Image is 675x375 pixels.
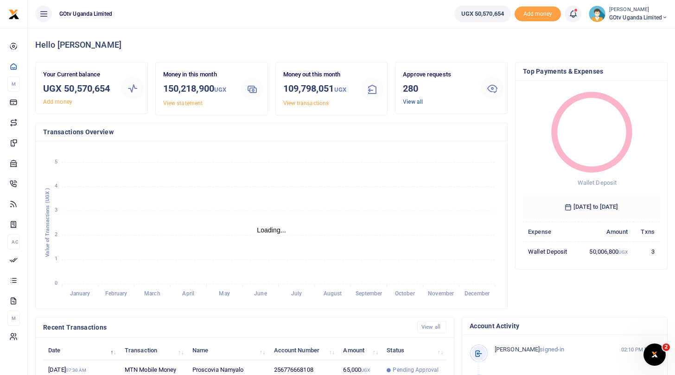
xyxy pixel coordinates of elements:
tspan: 0 [55,280,57,286]
h4: Recent Transactions [43,322,410,332]
p: Money in this month [163,70,234,80]
tspan: 2 [55,231,57,237]
a: View statement [163,100,203,106]
text: Value of Transactions (UGX ) [45,188,51,257]
tspan: March [144,291,160,297]
p: signed-in [495,345,618,355]
h3: 150,218,900 [163,81,234,97]
th: Transaction: activate to sort column ascending [120,340,187,360]
span: GOtv Uganda Limited [56,10,116,18]
tspan: 4 [55,183,57,189]
th: Expense [523,222,579,242]
small: UGX [618,250,627,255]
p: Your Current balance [43,70,114,80]
a: logo-small logo-large logo-large [8,10,19,17]
span: Wallet Deposit [578,179,617,186]
tspan: January [70,291,90,297]
th: Date: activate to sort column descending [43,340,120,360]
img: logo-small [8,9,19,20]
th: Amount [579,222,633,242]
h3: UGX 50,570,654 [43,81,114,95]
tspan: 3 [55,207,57,213]
h4: Top Payments & Expenses [523,66,660,76]
span: [PERSON_NAME] [495,346,540,353]
a: View all [403,99,423,105]
th: Amount: activate to sort column ascending [338,340,382,360]
th: Txns [633,222,660,242]
td: 50,006,800 [579,242,633,261]
h4: Transactions Overview [43,127,500,137]
td: Wallet Deposit [523,242,579,261]
h3: 280 [403,81,474,95]
tspan: July [291,291,302,297]
li: Wallet ballance [451,6,515,22]
td: 3 [633,242,660,261]
th: Account Number: activate to sort column ascending [268,340,338,360]
li: M [7,76,20,92]
h3: 109,798,051 [283,81,354,97]
h4: Account Activity [470,321,660,331]
tspan: August [324,291,342,297]
iframe: Intercom live chat [643,344,666,366]
small: UGX [214,86,226,93]
tspan: October [395,291,415,297]
small: 07:30 AM [66,368,87,373]
a: profile-user [PERSON_NAME] GOtv Uganda Limited [589,6,668,22]
small: UGX [334,86,346,93]
h4: Hello [PERSON_NAME] [35,40,668,50]
a: View transactions [283,100,329,106]
li: Ac [7,234,20,250]
small: [PERSON_NAME] [609,6,668,14]
a: View all [417,321,446,333]
span: Add money [515,6,561,22]
tspan: June [254,291,267,297]
span: 2 [662,344,670,351]
tspan: 1 [55,256,57,262]
h6: [DATE] to [DATE] [523,196,660,218]
th: Status: activate to sort column ascending [382,340,446,360]
tspan: May [219,291,229,297]
li: M [7,311,20,326]
text: Loading... [257,226,286,234]
tspan: 5 [55,159,57,165]
tspan: December [465,291,490,297]
p: Approve requests [403,70,474,80]
small: 02:10 PM [DATE] [621,346,660,354]
a: Add money [515,10,561,17]
p: Money out this month [283,70,354,80]
img: profile-user [589,6,605,22]
tspan: November [428,291,454,297]
a: Add money [43,99,72,105]
li: Toup your wallet [515,6,561,22]
th: Name: activate to sort column ascending [187,340,269,360]
tspan: September [356,291,383,297]
span: UGX 50,570,654 [461,9,504,19]
tspan: April [182,291,194,297]
a: UGX 50,570,654 [454,6,511,22]
tspan: February [105,291,127,297]
span: GOtv Uganda Limited [609,13,668,22]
